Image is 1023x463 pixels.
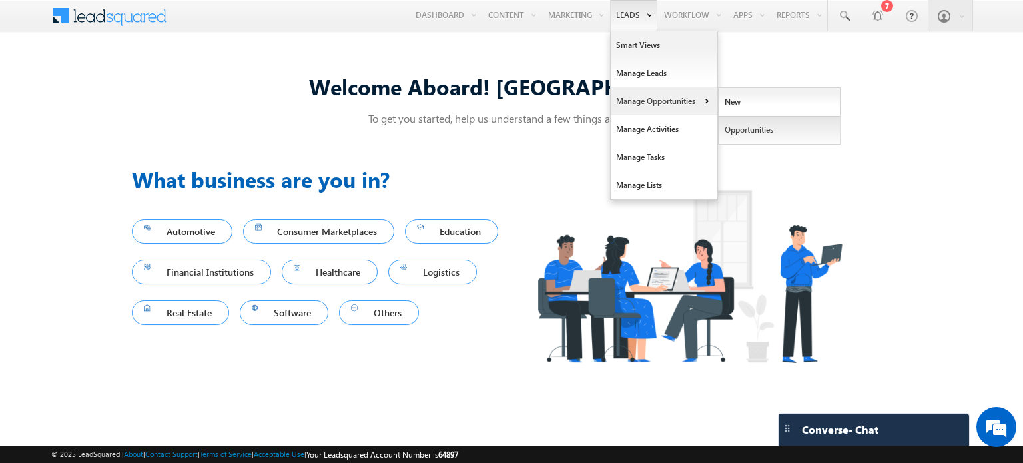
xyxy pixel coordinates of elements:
[255,223,383,240] span: Consumer Marketplaces
[144,223,220,240] span: Automotive
[611,59,717,87] a: Manage Leads
[417,223,486,240] span: Education
[145,450,198,458] a: Contact Support
[51,448,458,461] span: © 2025 LeadSquared | | | | |
[132,72,891,101] div: Welcome Aboard! [GEOGRAPHIC_DATA]
[611,171,717,199] a: Manage Lists
[306,450,458,460] span: Your Leadsquared Account Number is
[132,163,511,195] h3: What business are you in?
[611,87,717,115] a: Manage Opportunities
[254,450,304,458] a: Acceptable Use
[294,263,366,281] span: Healthcare
[144,304,217,322] span: Real Estate
[719,88,841,116] a: New
[611,31,717,59] a: Smart Views
[132,111,891,125] p: To get you started, help us understand a few things about you!
[200,450,252,458] a: Terms of Service
[351,304,407,322] span: Others
[511,163,867,389] img: Industry.png
[438,450,458,460] span: 64897
[400,263,465,281] span: Logistics
[719,116,841,144] a: Opportunities
[124,450,143,458] a: About
[802,424,878,436] span: Converse - Chat
[611,115,717,143] a: Manage Activities
[252,304,317,322] span: Software
[144,263,259,281] span: Financial Institutions
[782,423,793,434] img: carter-drag
[611,143,717,171] a: Manage Tasks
